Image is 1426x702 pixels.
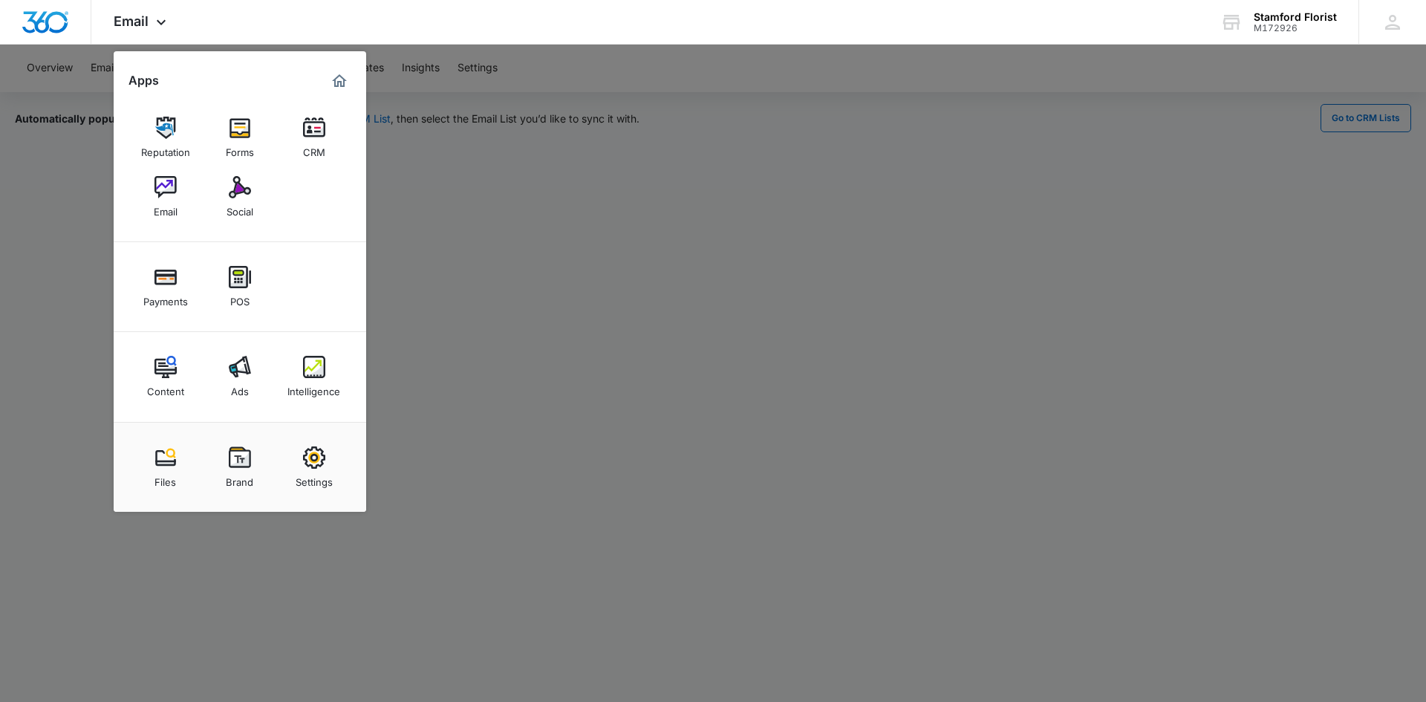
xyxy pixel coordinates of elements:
[227,198,253,218] div: Social
[1254,11,1337,23] div: account name
[287,378,340,397] div: Intelligence
[128,74,159,88] h2: Apps
[212,439,268,495] a: Brand
[137,109,194,166] a: Reputation
[286,348,342,405] a: Intelligence
[154,469,176,488] div: Files
[147,378,184,397] div: Content
[303,139,325,158] div: CRM
[137,348,194,405] a: Content
[137,439,194,495] a: Files
[226,469,253,488] div: Brand
[328,69,351,93] a: Marketing 360® Dashboard
[1254,23,1337,33] div: account id
[141,139,190,158] div: Reputation
[231,378,249,397] div: Ads
[296,469,333,488] div: Settings
[212,169,268,225] a: Social
[212,348,268,405] a: Ads
[286,439,342,495] a: Settings
[137,259,194,315] a: Payments
[154,198,178,218] div: Email
[226,139,254,158] div: Forms
[212,259,268,315] a: POS
[137,169,194,225] a: Email
[143,288,188,308] div: Payments
[212,109,268,166] a: Forms
[230,288,250,308] div: POS
[114,13,149,29] span: Email
[286,109,342,166] a: CRM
